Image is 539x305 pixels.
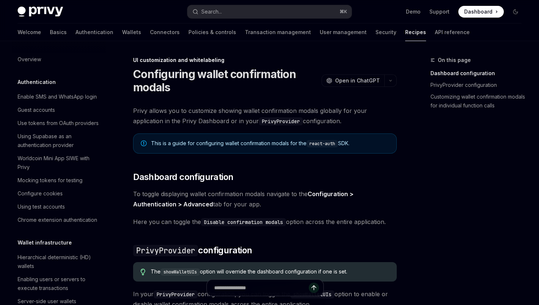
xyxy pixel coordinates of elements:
a: Using Supabase as an authentication provider [12,130,106,152]
a: Authentication [76,23,113,41]
a: User management [320,23,367,41]
code: PrivyProvider [133,245,198,256]
svg: Tip [140,269,146,275]
a: Policies & controls [188,23,236,41]
a: Basics [50,23,67,41]
a: Overview [12,53,106,66]
a: Support [429,8,450,15]
div: Mocking tokens for testing [18,176,82,185]
a: Welcome [18,23,41,41]
a: Dashboard configuration [430,67,527,79]
div: Guest accounts [18,106,55,114]
span: ⌘ K [340,9,347,15]
div: Using Supabase as an authentication provider [18,132,101,150]
a: Security [375,23,396,41]
button: Open in ChatGPT [322,74,384,87]
a: Wallets [122,23,141,41]
div: Hierarchical deterministic (HD) wallets [18,253,101,271]
a: Mocking tokens for testing [12,174,106,187]
h1: Configuring wallet confirmation modals [133,67,319,94]
a: Dashboard [458,6,504,18]
a: API reference [435,23,470,41]
code: showWalletUIs [161,268,200,276]
span: Here you can toggle the option across the entire application. [133,217,397,227]
a: Chrome extension authentication [12,213,106,227]
a: PrivyProvider configuration [430,79,527,91]
a: Configure cookies [12,187,106,200]
div: The option will override the dashboard configuration if one is set. [151,268,389,276]
a: Worldcoin Mini App SIWE with Privy [12,152,106,174]
a: Transaction management [245,23,311,41]
div: Search... [201,7,222,16]
span: Dashboard [464,8,492,15]
a: Using test accounts [12,200,106,213]
a: Guest accounts [12,103,106,117]
div: Use tokens from OAuth providers [18,119,99,128]
span: To toggle displaying wallet confirmation modals navigate to the tab for your app. [133,189,397,209]
img: dark logo [18,7,63,17]
span: Open in ChatGPT [335,77,380,84]
a: Use tokens from OAuth providers [12,117,106,130]
div: This is a guide for configuring wallet confirmation modals for the SDK. [151,140,389,147]
a: Recipes [405,23,426,41]
h5: Wallet infrastructure [18,238,72,247]
div: Enabling users or servers to execute transactions [18,275,101,293]
h5: Authentication [18,78,56,87]
div: Enable SMS and WhatsApp login [18,92,97,101]
div: Worldcoin Mini App SIWE with Privy [18,154,101,172]
a: Customizing wallet confirmation modals for individual function calls [430,91,527,111]
div: UI customization and whitelabeling [133,56,397,64]
code: PrivyProvider [259,117,303,125]
a: Enable SMS and WhatsApp login [12,90,106,103]
button: Toggle dark mode [510,6,521,18]
span: Privy allows you to customize showing wallet confirmation modals globally for your application in... [133,106,397,126]
code: Disable confirmation modals [201,218,286,226]
div: Configure cookies [18,189,63,198]
a: Enabling users or servers to execute transactions [12,273,106,295]
a: Connectors [150,23,180,41]
code: react-auth [307,140,338,147]
svg: Note [141,140,147,146]
button: Send message [309,283,319,293]
span: On this page [438,56,471,65]
a: Demo [406,8,421,15]
span: Dashboard configuration [133,171,233,183]
a: Hierarchical deterministic (HD) wallets [12,251,106,273]
div: Overview [18,55,41,64]
div: Chrome extension authentication [18,216,97,224]
button: Search...⌘K [187,5,351,18]
span: configuration [133,245,252,256]
div: Using test accounts [18,202,65,211]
